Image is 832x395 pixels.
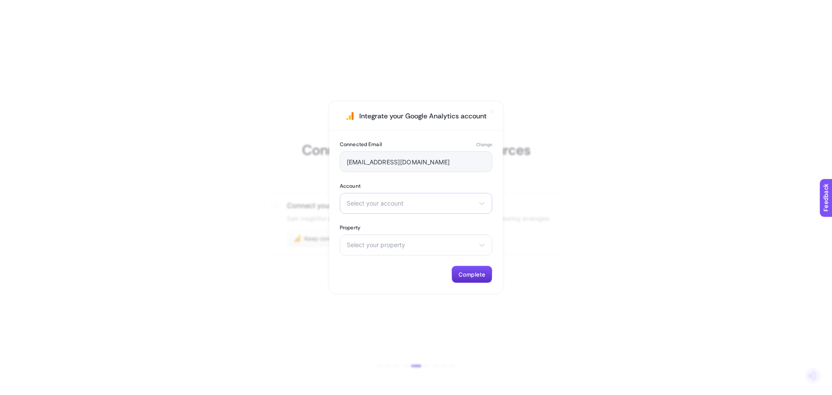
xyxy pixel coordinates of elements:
[340,224,492,231] label: Property
[359,112,487,121] h1: Integrate your Google Analytics account
[340,183,492,189] label: Account
[458,271,485,278] span: Complete
[476,141,492,148] button: Change
[340,141,382,148] label: Connected Email
[452,266,492,283] button: Complete
[347,158,485,165] input: youremail@example.com
[5,3,33,10] span: Feedback
[347,200,475,207] span: Select your account
[347,242,475,248] span: Select your property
